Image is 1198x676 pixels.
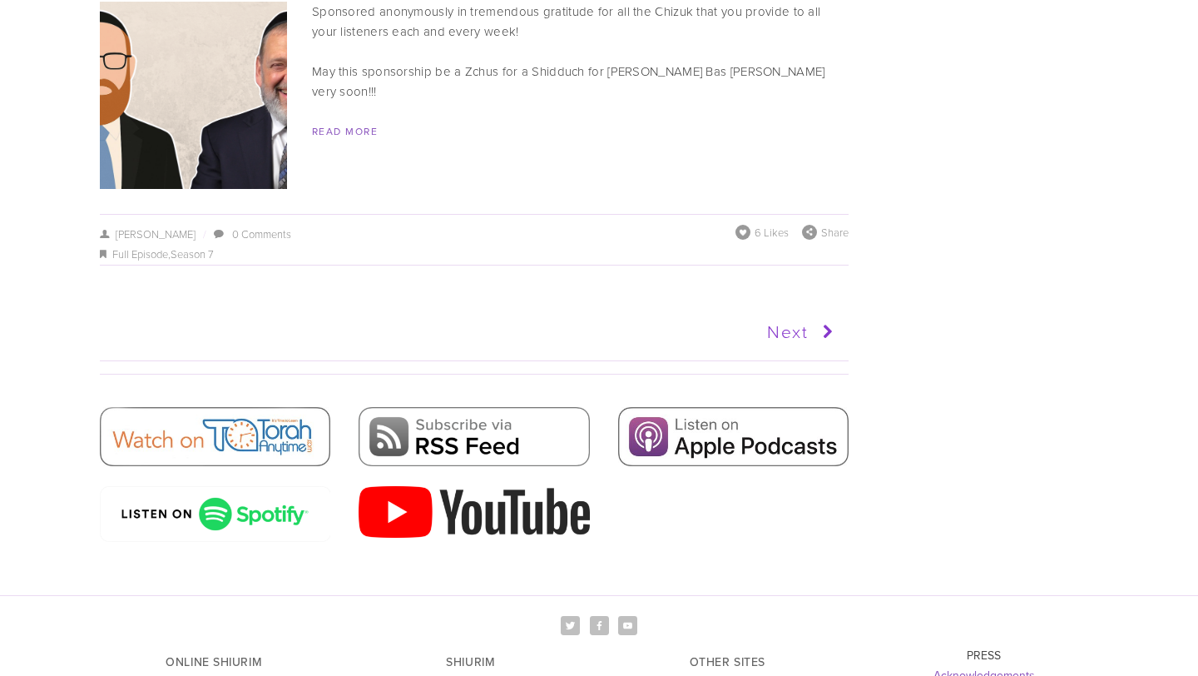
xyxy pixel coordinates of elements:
[232,226,291,241] a: 0 Comments
[100,245,849,265] div: ,
[473,311,839,353] a: Next
[359,486,589,538] img: 2000px-YouTube_Logo_2017.svg.png
[171,246,214,261] a: Season 7
[27,2,360,189] img: Just Listen To Your Rabbi - It’s That Simple (Ep. 283)
[196,226,212,241] span: /
[357,655,586,669] h3: SHIURIM
[100,655,329,669] h3: ONLINE SHIURIM
[100,486,330,542] img: spotify-podcast-badge-wht-grn-660x160.png
[359,407,589,466] img: RSS Feed.png
[100,62,849,102] p: May this sponsorship be a Zchus for a Shidduch for [PERSON_NAME] Bas [PERSON_NAME] very soon!!!
[100,2,849,42] p: Sponsored anonymously in tremendous gratitude for all the Chizuk that you provide to all your lis...
[618,407,849,466] img: Apple Podcasts.jpg
[613,655,842,669] h3: OTHER SITES
[802,225,849,240] div: Share
[755,225,789,240] span: 6 Likes
[112,246,168,261] a: Full Episode
[312,124,378,138] a: Read More
[100,226,196,241] a: [PERSON_NAME]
